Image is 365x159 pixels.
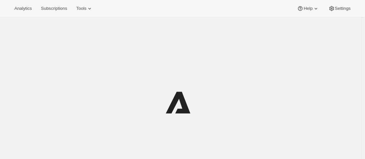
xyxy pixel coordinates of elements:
[41,6,67,11] span: Subscriptions
[14,6,32,11] span: Analytics
[10,4,36,13] button: Analytics
[335,6,351,11] span: Settings
[293,4,323,13] button: Help
[324,4,355,13] button: Settings
[76,6,86,11] span: Tools
[37,4,71,13] button: Subscriptions
[304,6,312,11] span: Help
[72,4,97,13] button: Tools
